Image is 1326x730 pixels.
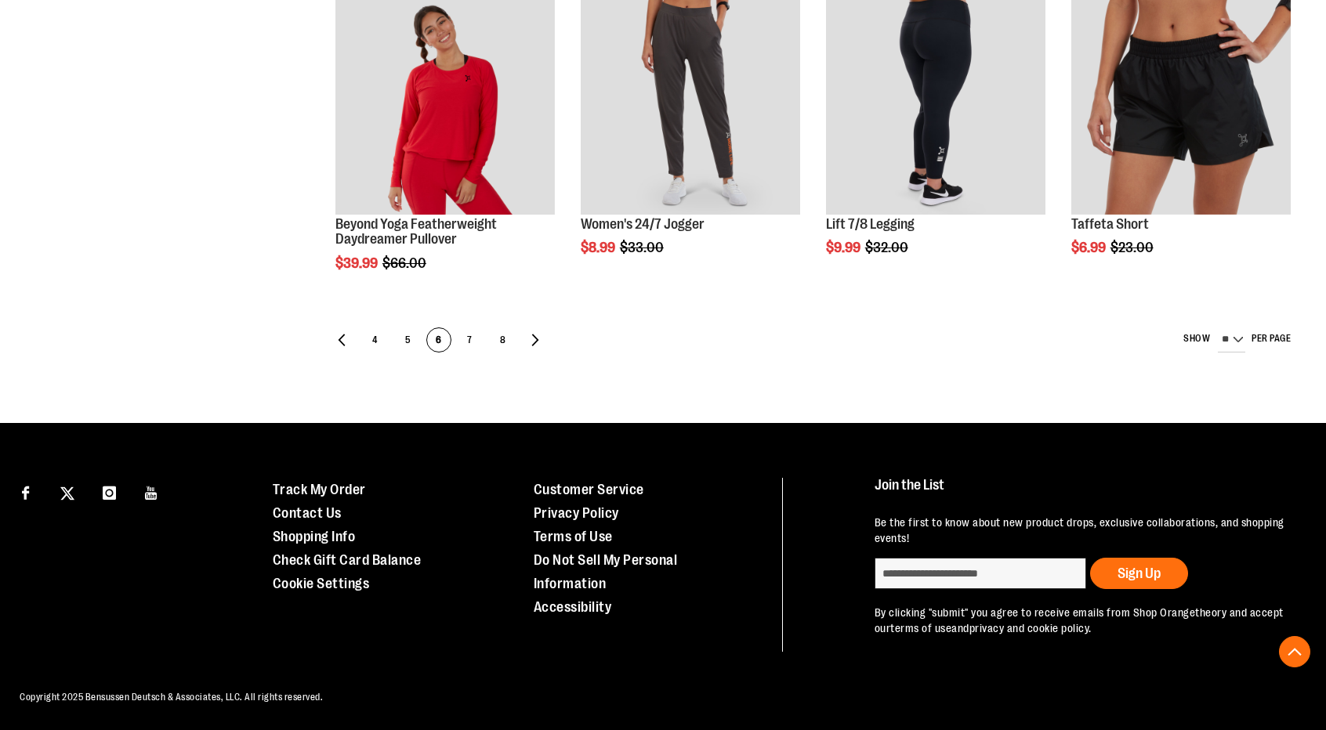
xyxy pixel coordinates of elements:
span: $23.00 [1110,240,1156,255]
a: Visit our X page [54,478,82,505]
a: terms of use [890,622,951,634]
p: By clicking "submit" you agree to receive emails from Shop Orangetheory and accept our and [875,605,1293,636]
span: 6 [427,328,451,353]
span: 5 [396,328,419,353]
span: $33.00 [620,240,666,255]
a: Customer Service [534,482,644,497]
span: Sign Up [1118,566,1161,581]
span: $6.99 [1071,240,1108,255]
span: $32.00 [865,240,911,255]
a: privacy and cookie policy. [969,622,1092,634]
a: Visit our Facebook page [12,478,39,505]
span: Copyright 2025 Bensussen Deutsch & Associates, LLC. All rights reserved. [20,692,323,703]
a: 8 [490,327,515,352]
a: Accessibility [534,599,612,615]
a: Women's 24/7 Jogger [581,216,705,232]
span: $39.99 [335,255,380,271]
img: Twitter [60,486,74,501]
a: Track My Order [273,482,366,497]
span: $9.99 [826,240,863,255]
a: Do Not Sell My Personal Information [534,552,678,591]
a: 5 [395,327,420,352]
select: Show per page [1218,327,1245,352]
span: $8.99 [581,240,618,255]
a: Visit our Youtube page [138,478,165,505]
p: Be the first to know about new product drops, exclusive collaborations, and shopping events! [875,515,1293,546]
a: Check Gift Card Balance [273,552,422,568]
a: 4 [362,327,387,352]
a: Beyond Yoga Featherweight Daydreamer Pullover [335,216,497,248]
button: Back To Top [1279,636,1310,667]
h4: Join the List [875,478,1293,507]
a: Shopping Info [273,529,356,544]
span: $66.00 [382,255,429,271]
span: per page [1252,333,1291,344]
a: Privacy Policy [534,505,619,521]
a: Cookie Settings [273,576,370,591]
span: Show [1183,333,1210,344]
button: Sign Up [1090,558,1188,589]
input: enter email [875,558,1086,589]
a: 7 [457,327,482,352]
a: Taffeta Short [1071,216,1149,232]
span: 7 [458,328,481,353]
a: Contact Us [273,505,342,521]
a: Visit our Instagram page [96,478,123,505]
span: 4 [363,328,386,353]
span: 8 [491,328,514,353]
a: Terms of Use [534,529,613,544]
a: Lift 7/8 Legging [826,216,915,232]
